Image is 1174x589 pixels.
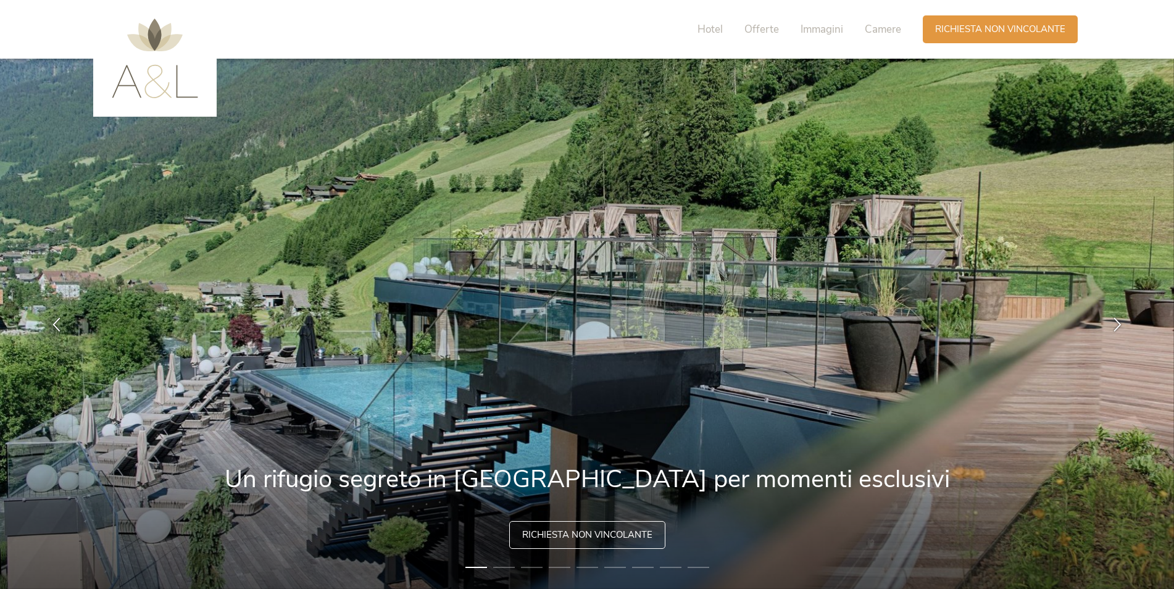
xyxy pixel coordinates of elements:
img: AMONTI & LUNARIS Wellnessresort [112,19,198,98]
span: Camere [865,22,901,36]
span: Richiesta non vincolante [522,528,652,541]
span: Offerte [744,22,779,36]
span: Richiesta non vincolante [935,23,1065,36]
span: Hotel [697,22,723,36]
span: Immagini [801,22,843,36]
